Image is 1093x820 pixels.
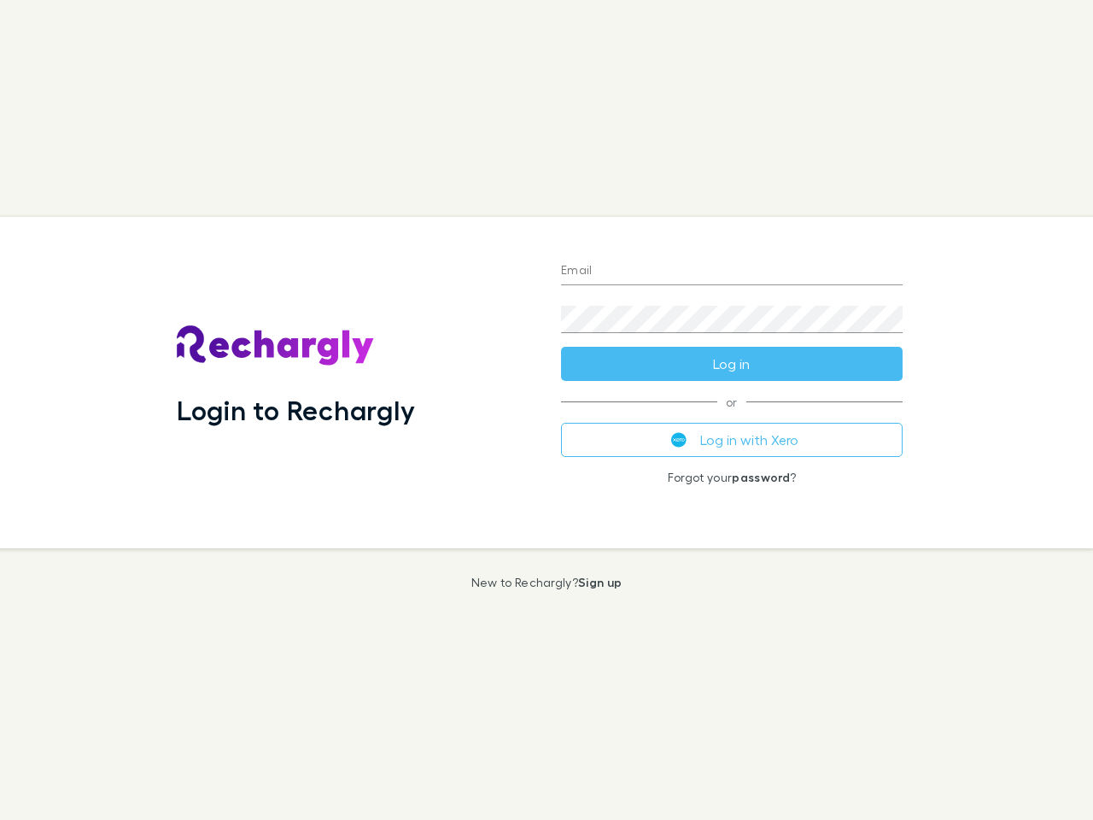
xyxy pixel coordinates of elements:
p: New to Rechargly? [471,576,622,589]
a: password [732,470,790,484]
h1: Login to Rechargly [177,394,415,426]
img: Xero's logo [671,432,687,448]
p: Forgot your ? [561,471,903,484]
button: Log in with Xero [561,423,903,457]
span: or [561,401,903,402]
button: Log in [561,347,903,381]
img: Rechargly's Logo [177,325,375,366]
a: Sign up [578,575,622,589]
